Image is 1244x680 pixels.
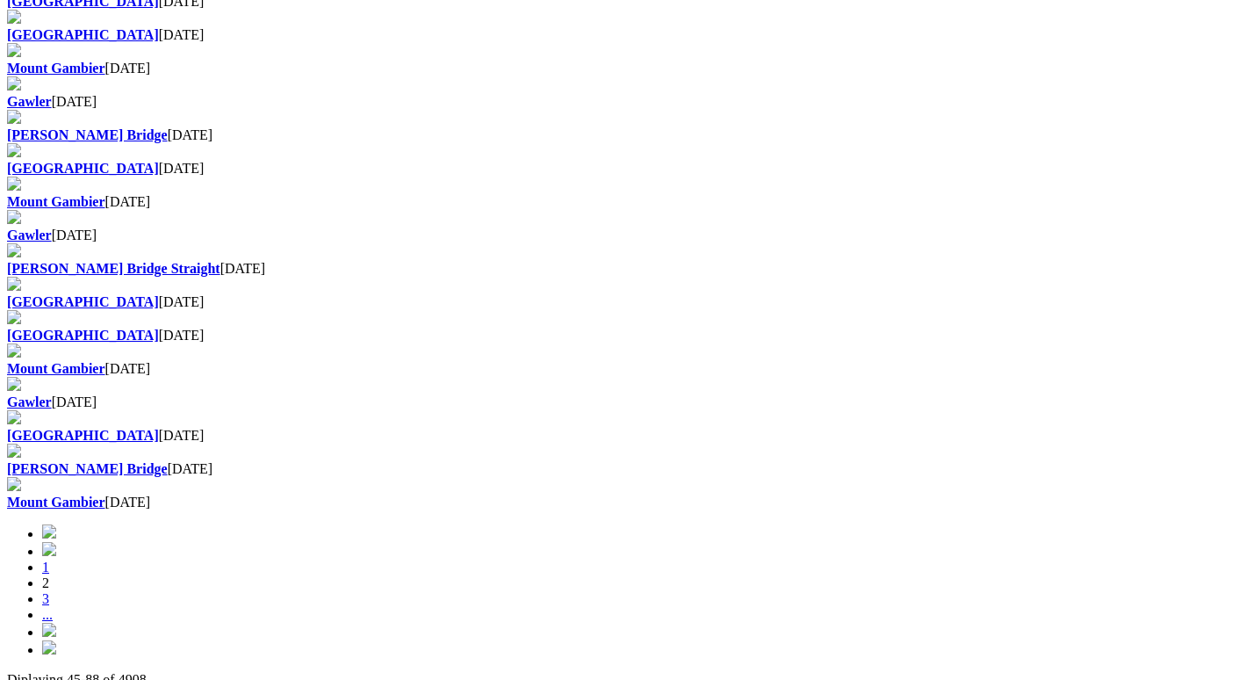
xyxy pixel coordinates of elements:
[7,43,21,57] img: file-red.svg
[7,428,1237,444] div: [DATE]
[7,61,105,76] a: Mount Gambier
[42,560,49,575] a: 1
[42,575,49,590] span: 2
[7,344,21,358] img: file-red.svg
[7,261,220,276] a: [PERSON_NAME] Bridge Straight
[7,328,159,343] a: [GEOGRAPHIC_DATA]
[7,94,1237,110] div: [DATE]
[42,542,56,556] img: chevron-left-pager-blue.svg
[7,228,52,242] a: Gawler
[7,261,1237,277] div: [DATE]
[42,623,56,637] img: chevron-right-pager-blue.svg
[7,277,21,291] img: file-red.svg
[7,461,1237,477] div: [DATE]
[7,394,52,409] a: Gawler
[7,243,21,257] img: file-red.svg
[7,10,21,24] img: file-red.svg
[7,94,52,109] a: Gawler
[7,310,21,324] img: file-red.svg
[7,294,159,309] a: [GEOGRAPHIC_DATA]
[7,177,21,191] img: file-red.svg
[7,127,168,142] a: [PERSON_NAME] Bridge
[7,477,21,491] img: file-red.svg
[7,328,1237,344] div: [DATE]
[42,591,49,606] a: 3
[7,361,105,376] a: Mount Gambier
[7,444,21,458] img: file-red.svg
[7,428,159,443] a: [GEOGRAPHIC_DATA]
[7,210,21,224] img: file-red.svg
[7,61,1237,76] div: [DATE]
[7,461,168,476] a: [PERSON_NAME] Bridge
[42,607,53,622] a: ...
[7,410,21,424] img: file-red.svg
[7,161,1237,177] div: [DATE]
[7,76,21,90] img: file-red.svg
[7,127,1237,143] div: [DATE]
[7,143,21,157] img: file-red.svg
[7,194,105,209] a: Mount Gambier
[7,194,1237,210] div: [DATE]
[7,110,21,124] img: file-red.svg
[7,377,21,391] img: file-red.svg
[7,394,1237,410] div: [DATE]
[7,228,1237,243] div: [DATE]
[42,640,56,655] img: chevrons-right-pager-blue.svg
[7,495,105,510] a: Mount Gambier
[7,27,159,42] a: [GEOGRAPHIC_DATA]
[42,524,56,539] img: chevrons-left-pager-blue.svg
[7,361,1237,377] div: [DATE]
[7,161,159,176] a: [GEOGRAPHIC_DATA]
[7,495,1237,510] div: [DATE]
[7,294,1237,310] div: [DATE]
[7,27,1237,43] div: [DATE]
